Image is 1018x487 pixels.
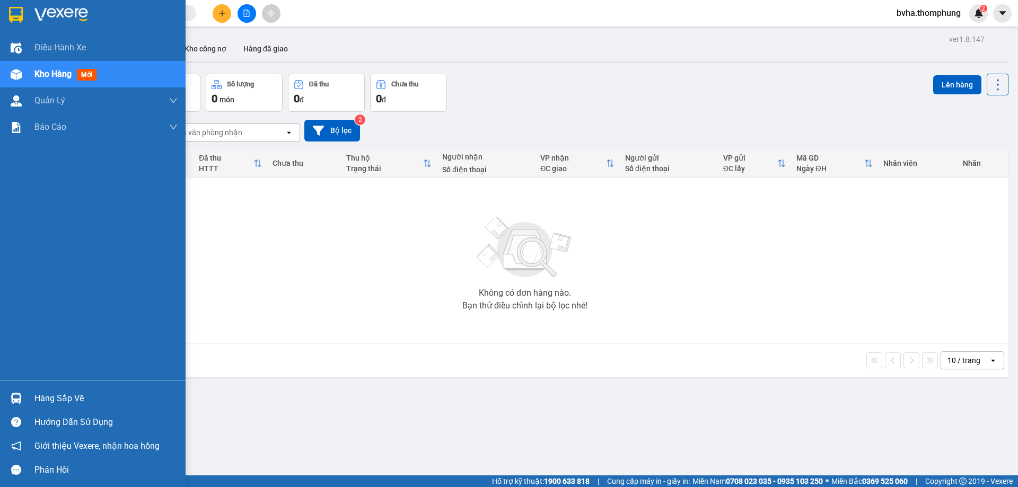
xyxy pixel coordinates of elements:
span: Miền Bắc [831,475,908,487]
div: Đã thu [199,154,253,162]
div: Người gửi [625,154,713,162]
div: VP nhận [540,154,606,162]
img: warehouse-icon [11,69,22,80]
strong: 1900 633 818 [544,477,590,485]
th: Toggle SortBy [791,149,878,178]
div: Chưa thu [391,81,418,88]
svg: open [989,356,997,365]
span: caret-down [998,8,1007,18]
div: Mã GD [796,154,864,162]
img: warehouse-icon [11,393,22,404]
span: 0 [376,92,382,105]
button: plus [213,4,231,23]
span: file-add [243,10,250,17]
span: mới [77,69,96,81]
button: Đã thu0đ [288,74,365,112]
svg: open [285,128,293,137]
strong: 0369 525 060 [862,477,908,485]
th: Toggle SortBy [718,149,792,178]
div: Người nhận [442,153,530,161]
button: Kho công nợ [176,36,235,61]
span: ⚪️ [826,479,829,483]
span: plus [218,10,226,17]
img: warehouse-icon [11,42,22,54]
div: Thu hộ [346,154,423,162]
th: Toggle SortBy [535,149,620,178]
span: down [169,96,178,105]
div: Chưa thu [273,159,336,167]
div: Hàng sắp về [34,391,178,406]
span: Miền Nam [692,475,823,487]
button: aim [262,4,280,23]
th: Toggle SortBy [341,149,437,178]
div: Số lượng [227,81,254,88]
img: icon-new-feature [974,8,984,18]
button: caret-down [993,4,1012,23]
span: Kho hàng [34,69,72,79]
div: ver 1.8.147 [949,33,985,45]
div: HTTT [199,164,253,173]
button: file-add [238,4,256,23]
sup: 2 [355,114,365,125]
img: logo-vxr [9,7,23,23]
button: Lên hàng [933,75,981,94]
img: solution-icon [11,122,22,133]
span: Báo cáo [34,120,66,134]
div: Bạn thử điều chỉnh lại bộ lọc nhé! [462,302,587,310]
div: Phản hồi [34,462,178,478]
button: Chưa thu0đ [370,74,447,112]
sup: 2 [980,5,987,12]
span: Cung cấp máy in - giấy in: [607,475,690,487]
div: Không có đơn hàng nào. [479,289,571,297]
div: 10 / trang [947,355,980,366]
span: | [916,475,917,487]
span: | [598,475,599,487]
button: Bộ lọc [304,120,360,141]
button: Số lượng0món [206,74,283,112]
span: đ [300,95,304,104]
span: copyright [959,477,967,485]
th: Toggle SortBy [194,149,267,178]
div: ĐC lấy [723,164,778,173]
strong: 0708 023 035 - 0935 103 250 [726,477,823,485]
div: Đã thu [309,81,329,88]
span: aim [267,10,275,17]
div: Trạng thái [346,164,423,173]
span: Điều hành xe [34,41,86,54]
span: notification [11,441,21,451]
div: Số điện thoại [625,164,713,173]
div: VP gửi [723,154,778,162]
span: 2 [981,5,985,12]
img: svg+xml;base64,PHN2ZyBjbGFzcz0ibGlzdC1wbHVnX19zdmciIHhtbG5zPSJodHRwOi8vd3d3LnczLm9yZy8yMDAwL3N2Zy... [472,210,578,285]
span: Giới thiệu Vexere, nhận hoa hồng [34,439,160,453]
span: message [11,465,21,475]
div: Nhân viên [883,159,952,167]
img: warehouse-icon [11,95,22,107]
button: Hàng đã giao [235,36,296,61]
div: Hướng dẫn sử dụng [34,414,178,430]
span: down [169,123,178,131]
span: Quản Lý [34,94,65,107]
span: 0 [212,92,217,105]
span: Hỗ trợ kỹ thuật: [492,475,590,487]
div: ĐC giao [540,164,606,173]
span: bvha.thomphung [888,6,969,20]
div: Ngày ĐH [796,164,864,173]
div: Chọn văn phòng nhận [169,127,242,138]
span: món [220,95,234,104]
div: Số điện thoại [442,165,530,174]
span: question-circle [11,417,21,427]
div: Nhãn [963,159,1003,167]
span: đ [382,95,386,104]
span: 0 [294,92,300,105]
